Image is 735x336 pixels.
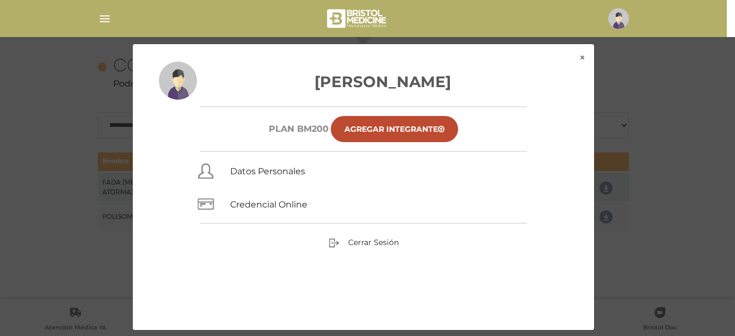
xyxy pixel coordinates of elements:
a: Cerrar Sesión [329,237,399,247]
span: Cerrar Sesión [348,237,399,247]
img: bristol-medicine-blanco.png [325,5,390,32]
img: sign-out.png [329,237,339,248]
img: profile-placeholder.svg [159,62,197,100]
a: Agregar Integrante [331,116,458,142]
img: profile-placeholder.svg [608,8,629,29]
button: × [571,44,594,71]
a: Credencial Online [230,199,307,210]
a: Datos Personales [230,166,305,176]
img: Cober_menu-lines-white.svg [98,12,112,26]
h3: [PERSON_NAME] [159,70,568,93]
h6: Plan BM200 [269,124,329,134]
